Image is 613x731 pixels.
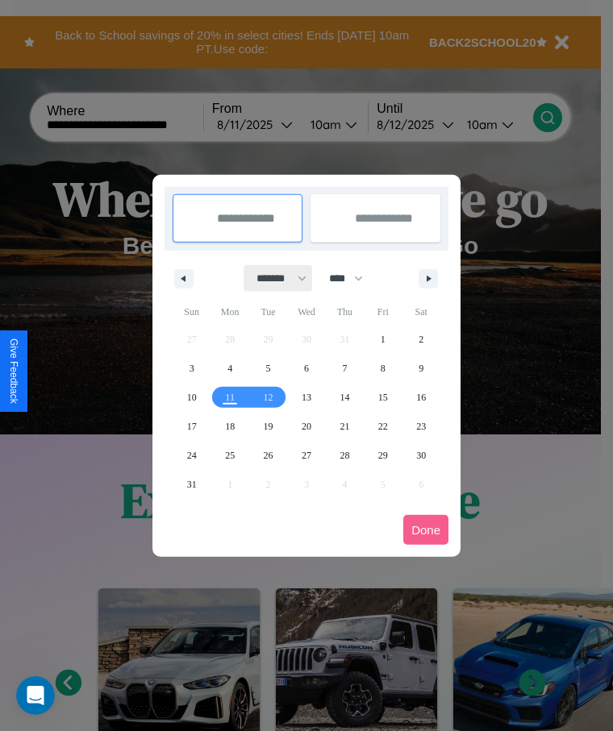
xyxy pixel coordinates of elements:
[173,412,211,441] button: 17
[264,441,273,470] span: 26
[364,441,402,470] button: 29
[326,412,364,441] button: 21
[249,441,287,470] button: 26
[225,441,235,470] span: 25
[287,412,325,441] button: 20
[173,470,211,499] button: 31
[187,383,197,412] span: 10
[364,299,402,325] span: Fri
[416,383,426,412] span: 16
[190,354,194,383] span: 3
[211,412,248,441] button: 18
[173,354,211,383] button: 3
[211,441,248,470] button: 25
[302,412,311,441] span: 20
[249,383,287,412] button: 12
[8,339,19,404] div: Give Feedback
[340,412,349,441] span: 21
[326,441,364,470] button: 28
[381,325,386,354] span: 1
[403,515,448,545] button: Done
[381,354,386,383] span: 8
[302,441,311,470] span: 27
[419,325,423,354] span: 2
[264,383,273,412] span: 12
[187,470,197,499] span: 31
[173,441,211,470] button: 24
[340,383,349,412] span: 14
[173,383,211,412] button: 10
[187,412,197,441] span: 17
[227,354,232,383] span: 4
[364,354,402,383] button: 8
[402,412,440,441] button: 23
[302,383,311,412] span: 13
[364,325,402,354] button: 1
[326,383,364,412] button: 14
[342,354,347,383] span: 7
[211,383,248,412] button: 11
[287,441,325,470] button: 27
[266,354,271,383] span: 5
[211,299,248,325] span: Mon
[378,383,388,412] span: 15
[225,383,235,412] span: 11
[402,441,440,470] button: 30
[287,383,325,412] button: 13
[187,441,197,470] span: 24
[402,383,440,412] button: 16
[402,299,440,325] span: Sat
[249,354,287,383] button: 5
[402,325,440,354] button: 2
[364,412,402,441] button: 22
[264,412,273,441] span: 19
[173,299,211,325] span: Sun
[340,441,349,470] span: 28
[416,441,426,470] span: 30
[287,354,325,383] button: 6
[378,441,388,470] span: 29
[326,354,364,383] button: 7
[326,299,364,325] span: Thu
[249,299,287,325] span: Tue
[211,354,248,383] button: 4
[364,383,402,412] button: 15
[416,412,426,441] span: 23
[287,299,325,325] span: Wed
[378,412,388,441] span: 22
[249,412,287,441] button: 19
[402,354,440,383] button: 9
[225,412,235,441] span: 18
[304,354,309,383] span: 6
[419,354,423,383] span: 9
[16,676,55,715] iframe: Intercom live chat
